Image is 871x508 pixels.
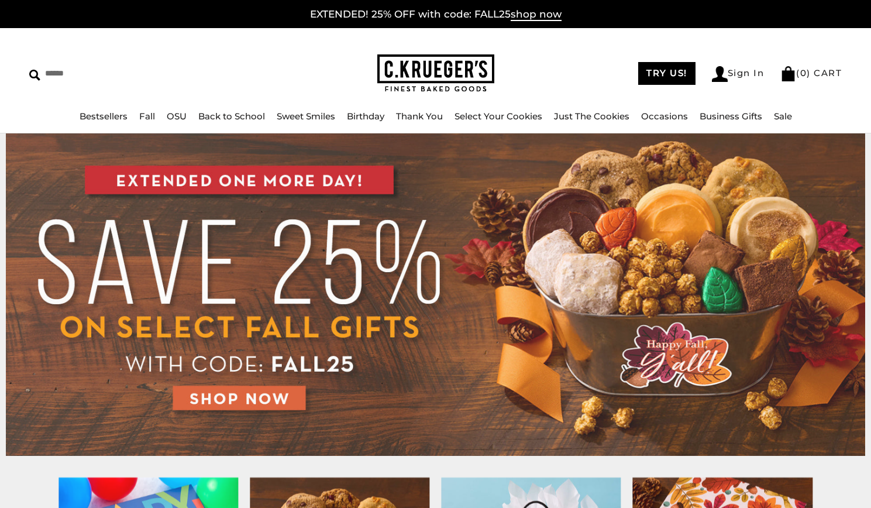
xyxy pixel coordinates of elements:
a: Birthday [347,111,384,122]
a: Select Your Cookies [455,111,542,122]
a: (0) CART [780,67,842,78]
a: Sweet Smiles [277,111,335,122]
a: Just The Cookies [554,111,629,122]
a: Fall [139,111,155,122]
a: Sale [774,111,792,122]
a: Bestsellers [80,111,128,122]
a: TRY US! [638,62,696,85]
a: Occasions [641,111,688,122]
a: EXTENDED! 25% OFF with code: FALL25shop now [310,8,562,21]
img: C.Krueger's Special Offer [6,133,865,456]
a: Sign In [712,66,765,82]
img: Bag [780,66,796,81]
span: 0 [800,67,807,78]
img: Search [29,70,40,81]
span: shop now [511,8,562,21]
img: Account [712,66,728,82]
a: OSU [167,111,187,122]
img: C.KRUEGER'S [377,54,494,92]
a: Back to School [198,111,265,122]
a: Thank You [396,111,443,122]
a: Business Gifts [700,111,762,122]
input: Search [29,64,221,83]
